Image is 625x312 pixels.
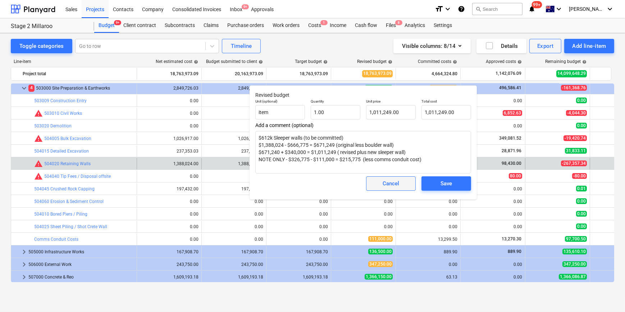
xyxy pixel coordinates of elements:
[464,123,522,128] div: 0.00
[382,18,400,33] div: Files
[581,60,587,64] span: help
[34,149,89,154] a: 504015 Detailed Excavation
[368,261,393,267] span: 347,250.00
[20,84,28,92] span: keyboard_arrow_down
[223,18,268,33] div: Purchase orders
[140,249,199,254] div: 167,908.70
[269,249,328,254] div: 167,908.70
[399,262,457,267] div: 0.00
[238,161,263,166] div: 1,388,024.00
[435,5,443,13] i: format_size
[190,212,199,217] div: 0.00
[451,60,457,64] span: help
[537,41,554,51] div: Export
[222,39,261,53] button: Timeline
[23,68,134,80] div: Project total
[231,41,252,51] div: Timeline
[19,41,64,51] div: Toggle categories
[205,86,263,91] div: 2,849,726.03
[206,59,263,64] div: Budget submitted to client
[160,18,199,33] a: Subcontracts
[28,271,134,283] div: 507000 Concrete & Reo
[384,224,393,229] div: 0.00
[501,236,522,241] span: 13,270.30
[399,224,457,229] div: 0.00
[383,179,399,188] div: Cancel
[269,275,328,280] div: 1,609,193.18
[140,86,199,91] div: 2,849,726.03
[241,149,263,154] div: 237,353.03
[255,237,263,242] div: 0.00
[190,199,199,204] div: 0.00
[114,20,121,25] span: 9+
[199,18,223,33] a: Claims
[34,98,87,103] a: 503009 Construction Entry
[399,249,457,254] div: 889.90
[576,123,587,128] span: 0.00
[464,199,522,204] div: 0.00
[464,275,522,280] div: 0.00
[34,123,72,128] a: 503020 Demolition
[441,179,452,188] div: Save
[268,18,304,33] a: Work orders
[177,149,199,154] div: 237,353.03
[393,39,471,53] button: Visible columns:8/14
[255,212,263,217] div: 0.00
[319,199,328,204] div: 0.00
[156,59,198,64] div: Net estimated cost
[476,39,526,53] button: Details
[606,5,614,13] i: keyboard_arrow_down
[28,82,134,94] div: 503000 Site Preparation & Earthworks
[205,68,263,80] div: 20,163,973.09
[421,99,471,105] p: Total cost
[255,131,471,173] textarea: $612k Sleeper walls (to be committed) $1,388,024 - $666,775 = $671,249 (original less boulder wal...
[34,224,107,229] a: 504025 Sheet Piling / Shot Crete Wall
[485,41,518,51] div: Details
[319,237,328,242] div: 0.00
[503,110,522,116] span: 6,852.63
[421,176,471,191] button: Save
[498,85,522,90] span: 496,586.41
[325,18,351,33] div: Income
[498,136,522,141] span: 349,081.52
[402,41,462,51] div: Visible columns : 8/14
[44,174,111,179] a: 504040 Tip Fees / Disposal offsite
[576,223,587,229] span: 0.00
[399,212,457,217] div: 0.00
[28,259,134,270] div: 506000 External Work
[429,18,456,33] a: Settings
[545,59,587,64] div: Remaining budget
[28,85,35,91] span: 4
[140,275,199,280] div: 1,609,193.18
[238,136,263,141] div: 1,026,917.00
[205,249,263,254] div: 167,908.70
[556,70,587,77] span: 14,099,648.29
[501,148,522,153] span: 28,871.96
[555,5,563,13] i: keyboard_arrow_down
[192,60,198,64] span: help
[576,186,587,191] span: 0.01
[365,274,393,280] span: 1,366,150.00
[562,249,587,254] span: 135,610.10
[34,134,43,143] span: Committed costs exceed revised budget
[255,224,263,229] div: 0.00
[565,236,587,242] span: 97,700.50
[269,262,328,267] div: 243,750.00
[399,68,457,80] div: 4,664,324.80
[34,212,87,217] a: 504010 Bored Piers / Piling
[509,173,522,179] span: 80.00
[11,59,137,64] div: Line-item
[11,39,72,53] button: Toggle categories
[564,135,587,141] span: -19,420.74
[566,110,587,116] span: -4,044.30
[295,59,328,64] div: Target budget
[561,85,587,91] span: -161,368.76
[357,59,392,64] div: Revised budget
[561,160,587,166] span: -267,357.34
[94,18,119,33] div: Budget
[366,176,416,191] button: Cancel
[565,148,587,154] span: 31,833.11
[564,39,614,53] button: Add line-item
